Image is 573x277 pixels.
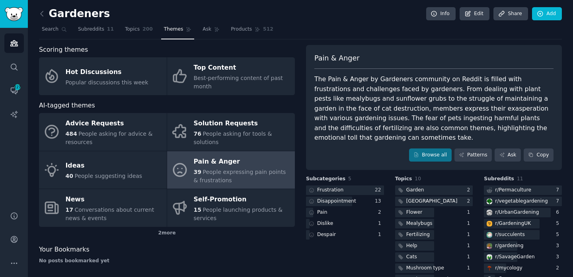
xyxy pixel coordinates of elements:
a: GardeningUKr/GardeningUK5 [484,219,562,229]
a: Browse all [409,148,452,162]
span: 15 [194,207,201,213]
a: Add [532,7,562,21]
a: Subreddits11 [75,23,117,39]
a: gardeningr/gardening3 [484,241,562,251]
a: Disappointment13 [306,197,384,207]
span: 227 [14,84,21,90]
span: 200 [142,26,153,33]
span: Search [42,26,58,33]
a: Ideas40People suggesting ideas [39,151,167,189]
div: [GEOGRAPHIC_DATA] [406,198,458,205]
div: 1 [378,220,384,227]
a: Patterns [454,148,492,162]
a: Hot DiscussionsPopular discussions this week [39,57,167,95]
div: r/ SavageGarden [495,254,534,261]
img: vegetablegardening [487,199,492,204]
a: Dislike1 [306,219,384,229]
a: vegetablegardeningr/vegetablegardening7 [484,197,562,207]
div: r/ mycology [495,265,522,272]
div: 1 [467,231,473,238]
span: Topics [395,176,412,183]
div: 2 [467,187,473,194]
a: Pain2 [306,208,384,218]
span: 39 [194,169,201,175]
a: Mushroom type1 [395,263,473,273]
a: News17Conversations about current news & events [39,189,167,227]
a: Mealybugs1 [395,219,473,229]
img: UrbanGardening [487,210,492,215]
h2: Gardeners [39,8,110,20]
div: 2 [378,209,384,216]
div: Advice Requests [66,117,163,130]
a: succulentsr/succulents5 [484,230,562,240]
span: 17 [66,207,73,213]
span: Themes [164,26,183,33]
a: Ask [200,23,222,39]
div: Help [406,242,417,250]
div: r/ UrbanGardening [495,209,539,216]
div: Despair [317,231,336,238]
div: 1 [467,242,473,250]
span: Scoring themes [39,45,88,55]
div: Solution Requests [194,117,291,130]
div: Frustration [317,187,343,194]
a: Self-Promotion15People launching products & services [167,189,295,227]
span: Subreddits [78,26,104,33]
div: Pain & Anger [194,155,291,168]
span: People expressing pain points & frustrations [194,169,286,183]
span: AI-tagged themes [39,101,95,111]
a: Ask [495,148,521,162]
a: r/Permaculture7 [484,185,562,195]
div: 7 [556,198,562,205]
img: SavageGarden [487,254,492,260]
span: 512 [263,26,273,33]
span: Best-performing content of past month [194,75,283,90]
span: Your Bookmarks [39,245,90,255]
div: Disappointment [317,198,356,205]
div: 1 [467,220,473,227]
img: gardening [487,243,492,249]
div: Self-Promotion [194,193,291,206]
div: 1 [467,209,473,216]
img: succulents [487,232,492,238]
span: People asking for tools & solutions [194,131,272,145]
div: 3 [556,254,562,261]
a: Frustration22 [306,185,384,195]
div: r/ vegetablegardening [495,198,548,205]
a: Flower1 [395,208,473,218]
div: 3 [556,242,562,250]
span: 11 [107,26,114,33]
span: People asking for advice & resources [66,131,153,145]
span: Popular discussions this week [66,79,148,86]
div: The Pain & Anger by Gardeners community on Reddit is filled with frustrations and challenges face... [314,74,554,143]
div: No posts bookmarked yet [39,257,295,265]
a: Info [426,7,456,21]
span: Topics [125,26,140,33]
a: SavageGardenr/SavageGarden3 [484,252,562,262]
img: GummySearch logo [5,7,23,21]
div: Fertilizing [406,231,430,238]
a: Despair1 [306,230,384,240]
div: Ideas [66,160,142,172]
a: Solution Requests76People asking for tools & solutions [167,113,295,151]
a: Search [39,23,70,39]
a: Themes [161,23,195,39]
div: 5 [556,220,562,227]
div: 13 [375,198,384,205]
a: Cats1 [395,252,473,262]
div: r/ Permaculture [495,187,531,194]
a: Top ContentBest-performing content of past month [167,57,295,95]
div: Pain [317,209,327,216]
div: 1 [378,231,384,238]
div: Top Content [194,62,291,74]
a: Pain & Anger39People expressing pain points & frustrations [167,151,295,189]
div: 6 [556,209,562,216]
span: Ask [203,26,211,33]
span: People suggesting ideas [74,173,142,179]
div: Cats [406,254,417,261]
a: [GEOGRAPHIC_DATA]2 [395,197,473,207]
div: 1 [467,265,473,272]
span: Subreddits [484,176,514,183]
div: 1 [467,254,473,261]
div: 2 more [39,227,295,240]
